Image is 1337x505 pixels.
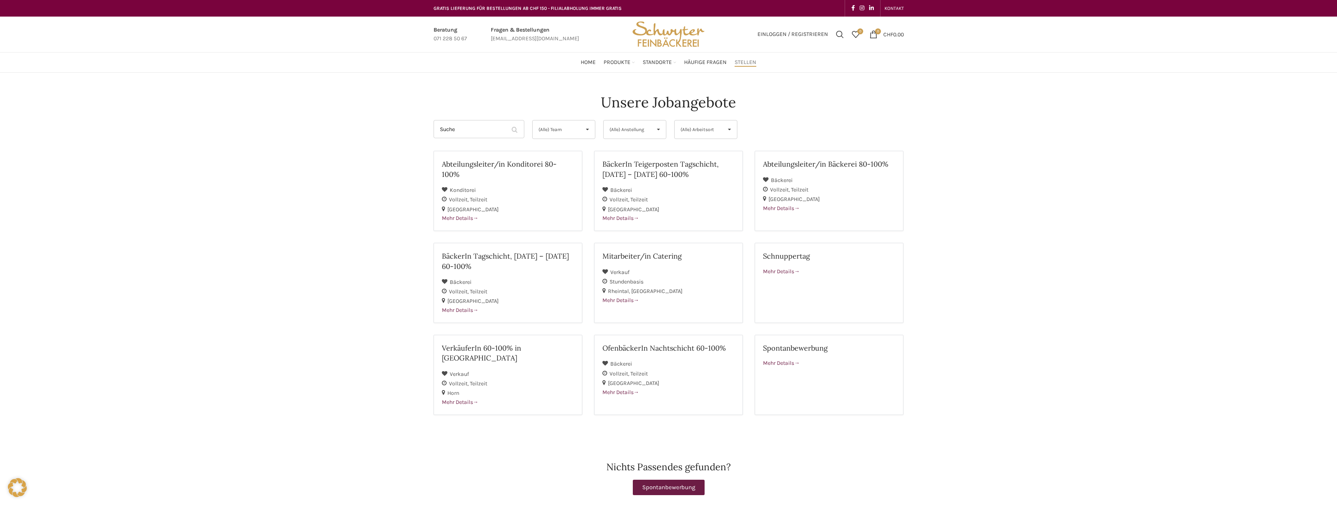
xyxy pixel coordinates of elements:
[722,120,737,139] span: ▾
[442,159,574,179] h2: Abteilungsleiter/in Konditorei 80-100%
[630,30,707,37] a: Site logo
[447,390,459,396] span: Horn
[539,120,576,139] span: (Alle) Team
[434,120,524,138] input: Suche
[857,3,867,14] a: Instagram social link
[601,92,736,112] h4: Unsere Jobangebote
[594,151,743,231] a: BäckerIn Teigerposten Tagschicht, [DATE] – [DATE] 60-100% Bäckerei Vollzeit Teilzeit [GEOGRAPHIC_...
[442,251,574,271] h2: BäckerIn Tagschicht, [DATE] – [DATE] 60-100%
[757,32,828,37] span: Einloggen / Registrieren
[763,360,800,366] span: Mehr Details
[580,120,595,139] span: ▾
[581,54,596,70] a: Home
[610,187,632,193] span: Bäckerei
[442,399,479,406] span: Mehr Details
[434,462,904,472] h2: Nichts Passendes gefunden?
[608,288,631,295] span: Rheintal
[449,196,470,203] span: Vollzeit
[763,205,800,212] span: Mehr Details
[434,6,622,11] span: GRATIS LIEFERUNG FÜR BESTELLUNGEN AB CHF 150 - FILIALABHOLUNG IMMER GRATIS
[832,26,848,42] a: Suchen
[770,186,791,193] span: Vollzeit
[883,31,904,38] bdi: 0.00
[642,484,695,490] span: Spontanbewerbung
[442,307,479,314] span: Mehr Details
[630,196,648,203] span: Teilzeit
[602,159,735,179] h2: BäckerIn Teigerposten Tagschicht, [DATE] – [DATE] 60-100%
[754,26,832,42] a: Einloggen / Registrieren
[602,389,639,396] span: Mehr Details
[848,26,864,42] a: 0
[755,151,903,231] a: Abteilungsleiter/in Bäckerei 80-100% Bäckerei Vollzeit Teilzeit [GEOGRAPHIC_DATA] Mehr Details
[450,371,469,377] span: Verkauf
[594,335,743,415] a: OfenbäckerIn Nachtschicht 60-100% Bäckerei Vollzeit Teilzeit [GEOGRAPHIC_DATA] Mehr Details
[651,120,666,139] span: ▾
[630,17,707,52] img: Bäckerei Schwyter
[610,269,630,276] span: Verkauf
[867,3,876,14] a: Linkedin social link
[643,59,672,66] span: Standorte
[434,151,582,231] a: Abteilungsleiter/in Konditorei 80-100% Konditorei Vollzeit Teilzeit [GEOGRAPHIC_DATA] Mehr Details
[581,59,596,66] span: Home
[442,215,479,222] span: Mehr Details
[763,159,895,169] h2: Abteilungsleiter/in Bäckerei 80-100%
[763,251,895,261] h2: Schnuppertag
[857,28,863,34] span: 0
[604,59,630,66] span: Produkte
[434,243,582,323] a: BäckerIn Tagschicht, [DATE] – [DATE] 60-100% Bäckerei Vollzeit Teilzeit [GEOGRAPHIC_DATA] Mehr De...
[735,59,756,66] span: Stellen
[608,206,659,213] span: [GEOGRAPHIC_DATA]
[608,380,659,387] span: [GEOGRAPHIC_DATA]
[791,186,808,193] span: Teilzeit
[875,28,881,34] span: 0
[884,6,904,11] span: KONTAKT
[602,343,735,353] h2: OfenbäckerIn Nachtschicht 60-100%
[763,343,895,353] h2: Spontanbewerbung
[848,26,864,42] div: Meine Wunschliste
[449,380,470,387] span: Vollzeit
[771,177,793,184] span: Bäckerei
[470,288,487,295] span: Teilzeit
[602,215,639,222] span: Mehr Details
[633,480,705,495] a: Spontanbewerbung
[491,26,579,43] a: Infobox link
[755,243,903,323] a: Schnuppertag Mehr Details
[881,0,908,16] div: Secondary navigation
[866,26,908,42] a: 0 CHF0.00
[684,59,727,66] span: Häufige Fragen
[447,206,499,213] span: [GEOGRAPHIC_DATA]
[610,196,630,203] span: Vollzeit
[884,0,904,16] a: KONTAKT
[735,54,756,70] a: Stellen
[610,120,647,139] span: (Alle) Anstellung
[604,54,635,70] a: Produkte
[631,288,683,295] span: [GEOGRAPHIC_DATA]
[643,54,676,70] a: Standorte
[849,3,857,14] a: Facebook social link
[755,335,903,415] a: Spontanbewerbung Mehr Details
[434,335,582,415] a: VerkäuferIn 60-100% in [GEOGRAPHIC_DATA] Verkauf Vollzeit Teilzeit Horn Mehr Details
[450,279,471,285] span: Bäckerei
[447,298,499,304] span: [GEOGRAPHIC_DATA]
[442,343,574,363] h2: VerkäuferIn 60-100% in [GEOGRAPHIC_DATA]
[470,380,487,387] span: Teilzeit
[763,268,800,275] span: Mehr Details
[430,54,908,70] div: Main navigation
[681,120,718,139] span: (Alle) Arbeitsort
[684,54,727,70] a: Häufige Fragen
[610,360,632,367] span: Bäckerei
[434,26,467,43] a: Infobox link
[610,278,643,285] span: Stundenbasis
[610,370,630,377] span: Vollzeit
[602,251,735,261] h2: Mitarbeiter/in Catering
[602,297,639,304] span: Mehr Details
[769,196,820,203] span: [GEOGRAPHIC_DATA]
[594,243,743,323] a: Mitarbeiter/in Catering Verkauf Stundenbasis Rheintal [GEOGRAPHIC_DATA] Mehr Details
[883,31,893,38] span: CHF
[630,370,648,377] span: Teilzeit
[449,288,470,295] span: Vollzeit
[470,196,487,203] span: Teilzeit
[450,187,476,193] span: Konditorei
